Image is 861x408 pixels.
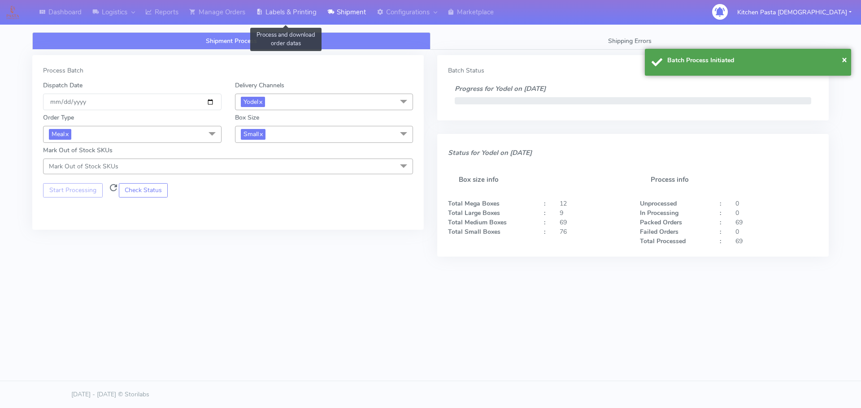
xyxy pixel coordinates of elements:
[667,56,845,65] div: Batch Process Initiated
[729,236,825,246] div: 69
[455,84,546,93] i: Progress for Yodel on [DATE]
[448,199,500,208] strong: Total Mega Boxes
[729,227,825,236] div: 0
[49,162,118,171] span: Mark Out of Stock SKUs
[258,97,262,106] a: x
[65,129,69,138] a: x
[553,199,633,208] div: 12
[729,199,825,208] div: 0
[235,81,284,90] label: Delivery Channels
[544,218,545,227] strong: :
[43,81,83,90] label: Dispatch Date
[235,113,259,122] label: Box Size
[553,227,633,236] div: 76
[448,228,500,236] strong: Total Small Boxes
[206,37,257,45] span: Shipment Process
[720,199,721,208] strong: :
[608,37,652,45] span: Shipping Errors
[43,183,103,198] button: Start Processing
[544,199,545,208] strong: :
[640,237,686,245] strong: Total Processed
[553,218,633,227] div: 69
[448,218,507,227] strong: Total Medium Boxes
[720,209,721,217] strong: :
[640,228,678,236] strong: Failed Orders
[842,53,847,66] button: Close
[731,3,858,21] button: Kitchen Pasta [DEMOGRAPHIC_DATA]
[720,237,721,245] strong: :
[720,218,721,227] strong: :
[448,209,500,217] strong: Total Large Boxes
[842,53,847,65] span: ×
[640,209,678,217] strong: In Processing
[640,218,682,227] strong: Packed Orders
[640,199,677,208] strong: Unprocessed
[241,129,265,139] span: Small
[32,32,829,50] ul: Tabs
[448,148,532,157] i: Status for Yodel on [DATE]
[448,66,818,75] div: Batch Status
[448,165,626,194] h5: Box size info
[544,228,545,236] strong: :
[729,218,825,227] div: 69
[553,208,633,218] div: 9
[49,129,71,139] span: Meal
[43,66,413,75] div: Process Batch
[720,228,721,236] strong: :
[544,209,545,217] strong: :
[241,97,265,107] span: Yodel
[43,146,113,155] label: Mark Out of Stock SKUs
[119,183,168,198] button: Check Status
[43,113,74,122] label: Order Type
[259,129,263,138] a: x
[640,165,818,194] h5: Process info
[729,208,825,218] div: 0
